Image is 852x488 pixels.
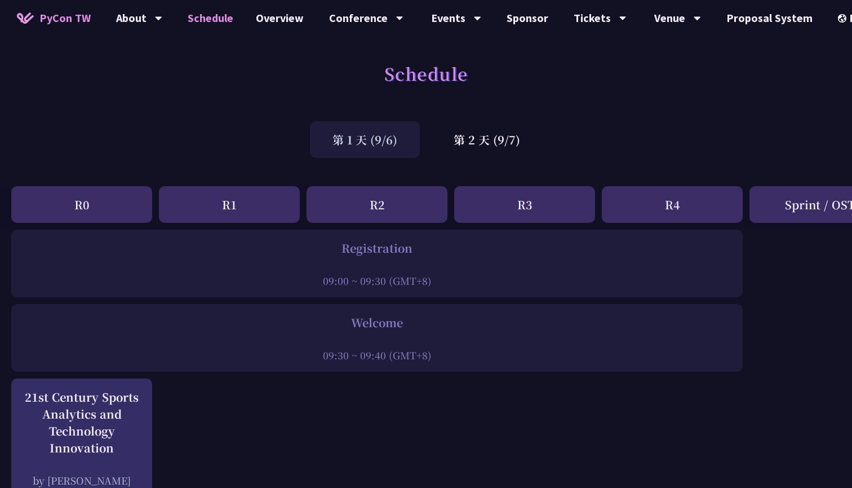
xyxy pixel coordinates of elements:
div: R0 [11,186,152,223]
div: R4 [602,186,743,223]
div: R3 [454,186,595,223]
div: 09:30 ~ 09:40 (GMT+8) [17,348,737,362]
img: Home icon of PyCon TW 2025 [17,12,34,24]
div: R2 [307,186,447,223]
a: PyCon TW [6,4,102,32]
div: 第 1 天 (9/6) [310,121,420,158]
div: R1 [159,186,300,223]
div: Registration [17,240,737,257]
div: 第 2 天 (9/7) [431,121,543,158]
span: PyCon TW [39,10,91,27]
div: Welcome [17,314,737,331]
div: by [PERSON_NAME] [17,473,147,487]
div: 21st Century Sports Analytics and Technology Innovation [17,389,147,456]
img: Locale Icon [838,14,849,23]
h1: Schedule [384,56,468,90]
div: 09:00 ~ 09:30 (GMT+8) [17,274,737,288]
